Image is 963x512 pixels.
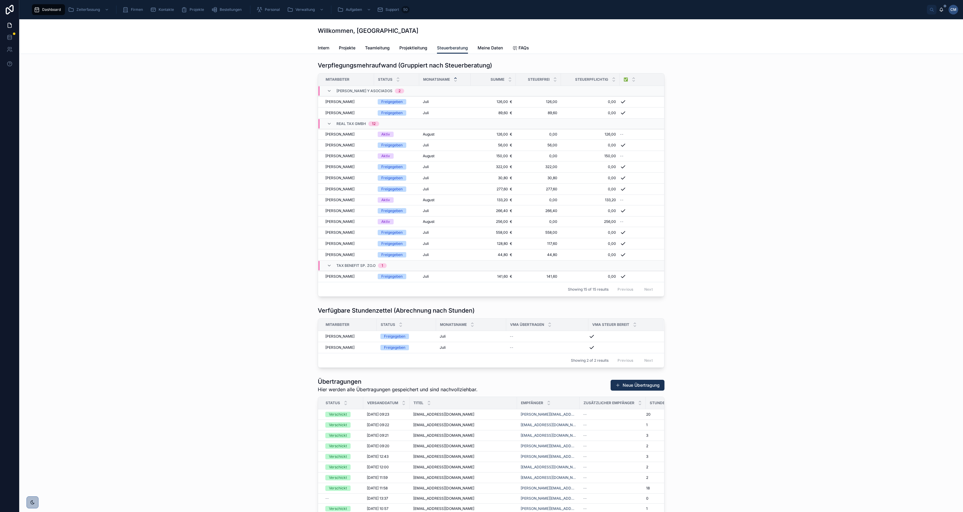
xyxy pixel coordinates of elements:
[401,6,410,13] div: 50
[521,454,576,459] a: [PERSON_NAME][EMAIL_ADDRESS][DOMAIN_NAME]
[474,198,512,202] a: 133,20 €
[179,4,208,15] a: Projekte
[521,412,576,417] a: [PERSON_NAME][EMAIL_ADDRESS][DOMAIN_NAME]
[519,198,557,202] a: 0,00
[296,7,315,12] span: Verwaltung
[521,423,576,427] a: [EMAIL_ADDRESS][DOMAIN_NAME]
[367,444,389,448] span: [DATE] 09:20
[565,274,616,279] span: 0,00
[325,111,370,115] a: [PERSON_NAME]
[325,132,370,137] a: [PERSON_NAME]
[423,274,467,279] a: Juli
[423,176,467,180] a: Juli
[565,154,616,158] a: 150,00
[325,154,370,158] a: [PERSON_NAME]
[381,142,403,148] div: Freigegeben
[583,412,642,417] a: --
[381,99,403,105] div: Freigegeben
[378,197,416,203] a: Aktiv
[381,197,390,203] div: Aktiv
[381,186,403,192] div: Freigegeben
[510,345,585,350] a: --
[325,198,370,202] a: [PERSON_NAME]
[378,153,416,159] a: Aktiv
[42,7,61,12] span: Dashboard
[325,187,370,192] a: [PERSON_NAME]
[565,164,616,169] a: 0,00
[121,4,147,15] a: Firmen
[325,187,355,192] span: [PERSON_NAME]
[519,132,557,137] a: 0,00
[381,230,403,235] div: Freigegeben
[285,4,327,15] a: Verwaltung
[423,187,429,192] span: Juli
[474,132,512,137] a: 126,00 €
[620,198,624,202] span: --
[329,422,347,428] div: Verschickt
[367,412,389,417] span: [DATE] 09:23
[474,252,512,257] a: 44,80 €
[325,334,373,339] a: [PERSON_NAME]
[325,345,373,350] a: [PERSON_NAME]
[265,7,280,12] span: Personal
[339,45,355,51] span: Projekte
[565,176,616,180] a: 0,00
[565,111,616,115] a: 0,00
[519,143,557,148] a: 56,00
[375,4,411,15] a: Support50
[378,110,416,116] a: Freigegeben
[423,187,467,192] a: Juli
[381,153,390,159] div: Aktiv
[325,443,360,449] a: Verschickt
[329,454,347,459] div: Verschickt
[325,422,360,428] a: Verschickt
[519,45,529,51] span: FAQs
[381,110,403,116] div: Freigegeben
[474,219,512,224] a: 256,00 €
[565,99,616,104] span: 0,00
[565,230,616,235] a: 0,00
[519,154,557,158] a: 0,00
[367,412,406,417] a: [DATE] 09:23
[565,143,616,148] span: 0,00
[399,45,427,51] span: Projektleitung
[474,241,512,246] span: 128,80 €
[29,3,927,16] div: scrollable content
[386,7,399,12] span: Support
[413,433,474,438] span: [EMAIL_ADDRESS][DOMAIN_NAME]
[583,423,642,427] a: --
[381,274,403,279] div: Freigegeben
[423,154,467,158] a: August
[413,444,513,448] a: [EMAIL_ADDRESS][DOMAIN_NAME]
[474,230,512,235] span: 558,00 €
[378,164,416,170] a: Freigegeben
[474,154,512,158] a: 150,00 €
[367,433,406,438] a: [DATE] 09:21
[474,274,512,279] a: 141,60 €
[423,252,467,257] a: Juli
[378,99,416,105] a: Freigegeben
[519,164,557,169] a: 322,00
[423,111,429,115] span: Juli
[32,4,65,15] a: Dashboard
[611,380,664,391] a: Neue Übertragung
[381,208,403,214] div: Freigegeben
[474,143,512,148] a: 56,00 €
[423,164,467,169] a: Juli
[510,334,585,339] a: --
[423,219,467,224] a: August
[325,219,370,224] a: [PERSON_NAME]
[519,111,557,115] a: 89,60
[646,444,684,448] a: 2
[519,176,557,180] span: 30,80
[346,7,362,12] span: Aufgaben
[325,132,355,137] span: [PERSON_NAME]
[521,444,576,448] a: [PERSON_NAME][EMAIL_ADDRESS][DOMAIN_NAME]
[413,412,474,417] span: [EMAIL_ADDRESS][DOMAIN_NAME]
[519,252,557,257] a: 44,80
[413,423,513,427] a: [EMAIL_ADDRESS][DOMAIN_NAME]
